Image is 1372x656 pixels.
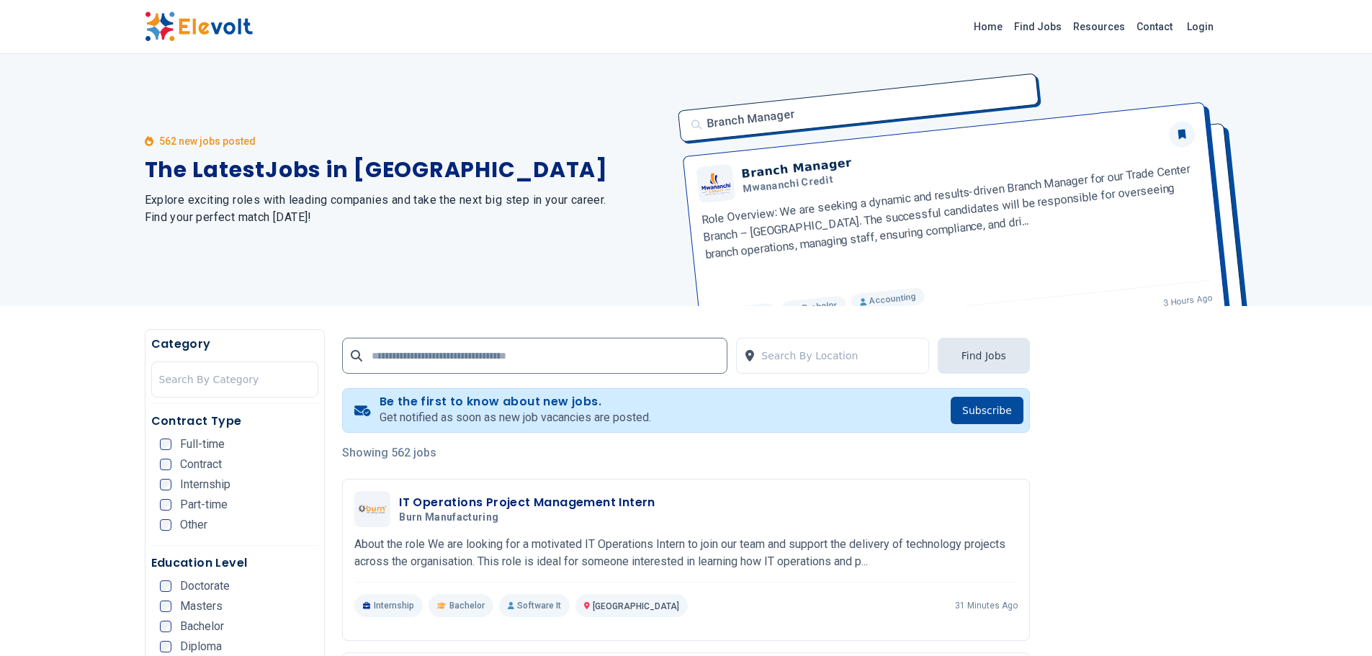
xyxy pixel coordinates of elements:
[160,479,171,490] input: Internship
[160,439,171,450] input: Full-time
[593,601,679,611] span: [GEOGRAPHIC_DATA]
[151,554,319,572] h5: Education Level
[358,504,387,513] img: Burn Manufacturing
[354,594,423,617] p: Internship
[160,580,171,592] input: Doctorate
[145,12,253,42] img: Elevolt
[380,395,651,409] h4: Be the first to know about new jobs.
[1067,15,1131,38] a: Resources
[180,479,230,490] span: Internship
[1178,12,1222,41] a: Login
[449,600,485,611] span: Bachelor
[160,601,171,612] input: Masters
[499,594,570,617] p: Software It
[151,413,319,430] h5: Contract Type
[354,536,1018,570] p: About the role We are looking for a motivated IT Operations Intern to join our team and support t...
[180,519,207,531] span: Other
[180,459,222,470] span: Contract
[151,336,319,353] h5: Category
[180,641,222,652] span: Diploma
[951,397,1023,424] button: Subscribe
[160,621,171,632] input: Bachelor
[1008,15,1067,38] a: Find Jobs
[354,491,1018,617] a: Burn ManufacturingIT Operations Project Management InternBurn ManufacturingAbout the role We are ...
[160,459,171,470] input: Contract
[399,511,498,524] span: Burn Manufacturing
[399,494,655,511] h3: IT Operations Project Management Intern
[1131,15,1178,38] a: Contact
[180,601,223,612] span: Masters
[159,134,256,148] p: 562 new jobs posted
[968,15,1008,38] a: Home
[145,157,669,183] h1: The Latest Jobs in [GEOGRAPHIC_DATA]
[160,641,171,652] input: Diploma
[938,338,1030,374] button: Find Jobs
[160,499,171,511] input: Part-time
[955,600,1018,611] p: 31 minutes ago
[180,499,228,511] span: Part-time
[180,439,225,450] span: Full-time
[342,444,1030,462] p: Showing 562 jobs
[145,192,669,226] h2: Explore exciting roles with leading companies and take the next big step in your career. Find you...
[180,621,224,632] span: Bachelor
[160,519,171,531] input: Other
[180,580,230,592] span: Doctorate
[380,409,651,426] p: Get notified as soon as new job vacancies are posted.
